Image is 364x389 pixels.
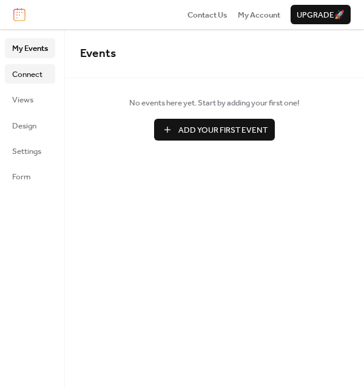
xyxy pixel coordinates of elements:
button: Upgrade🚀 [291,5,351,24]
span: Views [12,94,33,106]
a: Connect [5,64,55,84]
span: Form [12,171,31,183]
button: Add Your First Event [154,119,275,141]
a: Add Your First Event [80,119,349,141]
span: Contact Us [187,9,227,21]
a: My Events [5,38,55,58]
a: My Account [238,8,280,21]
span: Design [12,120,36,132]
a: Views [5,90,55,109]
span: No events here yet. Start by adding your first one! [80,97,349,109]
img: logo [13,8,25,21]
span: My Events [12,42,48,55]
a: Contact Us [187,8,227,21]
span: My Account [238,9,280,21]
span: Upgrade 🚀 [297,9,345,21]
span: Add Your First Event [178,124,268,136]
a: Settings [5,141,55,161]
a: Form [5,167,55,186]
a: Design [5,116,55,135]
span: Connect [12,68,42,81]
span: Events [80,42,116,65]
span: Settings [12,145,41,158]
